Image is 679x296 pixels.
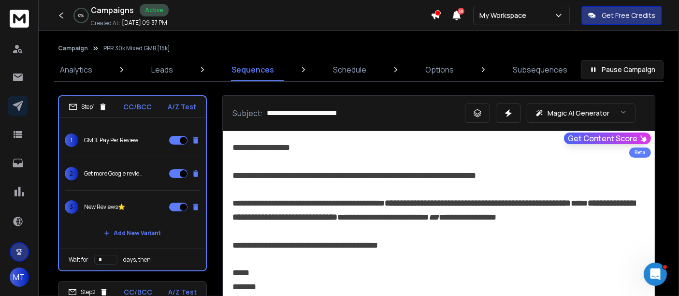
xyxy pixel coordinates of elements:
p: Leads [151,64,173,75]
button: MT [10,267,29,287]
button: Pause Campaign [581,60,664,79]
p: Schedule [333,64,366,75]
p: Sequences [232,64,274,75]
div: Beta [629,148,651,158]
button: Get Free Credits [581,6,662,25]
p: days, then [123,256,151,264]
p: PPR 30k Mixed GMB [15k] [103,44,170,52]
div: Active [140,4,169,16]
div: Step 1 [69,103,107,111]
span: 2 [65,167,78,180]
a: Options [419,58,460,81]
a: Subsequences [507,58,573,81]
p: Subject: [232,107,263,119]
iframe: Intercom live chat [644,263,667,286]
li: Step1CC/BCCA/Z Test1GMB: Pay Per Review⭐⭐⭐⭐⭐2Get more Google reviews — risk-free ⭐3New Reviews⭐Ad... [58,95,207,271]
p: New Reviews⭐ [84,203,125,211]
p: Magic AI Generator [548,108,609,118]
p: 0 % [79,13,84,18]
p: Created At: [91,19,120,27]
p: My Workspace [479,11,530,20]
span: 50 [458,8,464,15]
a: Sequences [226,58,280,81]
p: Subsequences [513,64,567,75]
p: Options [425,64,454,75]
button: Get Content Score [564,133,651,144]
p: Analytics [60,64,92,75]
p: CC/BCC [123,102,152,112]
h1: Campaigns [91,4,134,16]
p: [DATE] 09:37 PM [122,19,167,27]
a: Analytics [54,58,98,81]
p: GMB: Pay Per Review⭐⭐⭐⭐⭐ [84,136,146,144]
p: Get Free Credits [602,11,655,20]
a: Leads [145,58,179,81]
button: Magic AI Generator [527,104,636,123]
a: Schedule [327,58,372,81]
span: 1 [65,133,78,147]
button: Campaign [58,44,88,52]
span: 3 [65,200,78,214]
p: Get more Google reviews — risk-free ⭐ [84,170,146,178]
p: A/Z Test [168,102,196,112]
p: Wait for [69,256,88,264]
button: Add New Variant [96,223,169,243]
